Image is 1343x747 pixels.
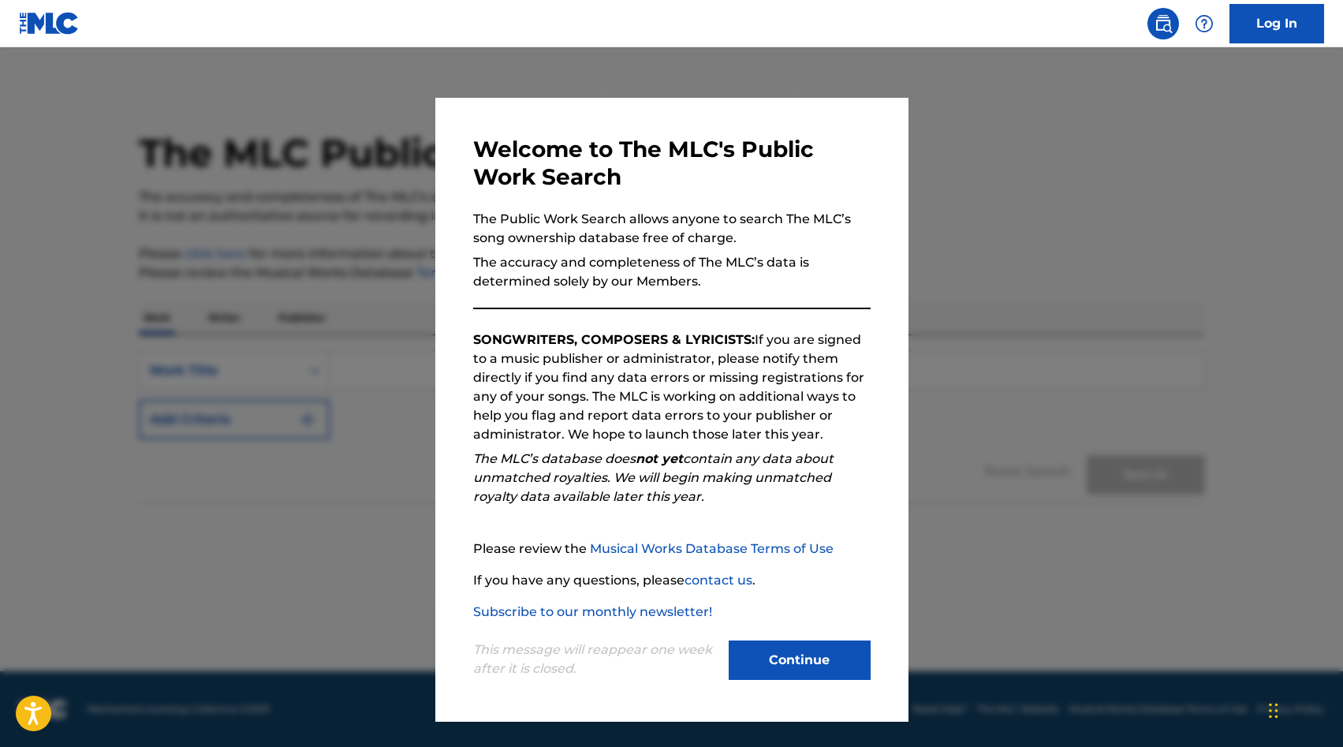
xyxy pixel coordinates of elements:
div: Help [1188,8,1220,39]
a: Musical Works Database Terms of Use [590,541,834,556]
a: Subscribe to our monthly newsletter! [473,604,712,619]
h3: Welcome to The MLC's Public Work Search [473,136,871,191]
p: If you have any questions, please . [473,571,871,590]
button: Continue [729,641,871,680]
p: If you are signed to a music publisher or administrator, please notify them directly if you find ... [473,331,871,444]
img: help [1195,14,1214,33]
p: Please review the [473,540,871,558]
a: Public Search [1147,8,1179,39]
div: Arrastrar [1269,687,1278,734]
p: The accuracy and completeness of The MLC’s data is determined solely by our Members. [473,253,871,291]
img: MLC Logo [19,12,80,35]
strong: SONGWRITERS, COMPOSERS & LYRICISTS: [473,332,755,347]
iframe: Chat Widget [1264,671,1343,747]
p: The Public Work Search allows anyone to search The MLC’s song ownership database free of charge. [473,210,871,248]
em: The MLC’s database does contain any data about unmatched royalties. We will begin making unmatche... [473,451,834,504]
div: Widget de chat [1264,671,1343,747]
a: contact us [685,573,752,588]
strong: not yet [636,451,683,466]
p: This message will reappear one week after it is closed. [473,641,719,678]
img: search [1154,14,1173,33]
a: Log In [1229,4,1324,43]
